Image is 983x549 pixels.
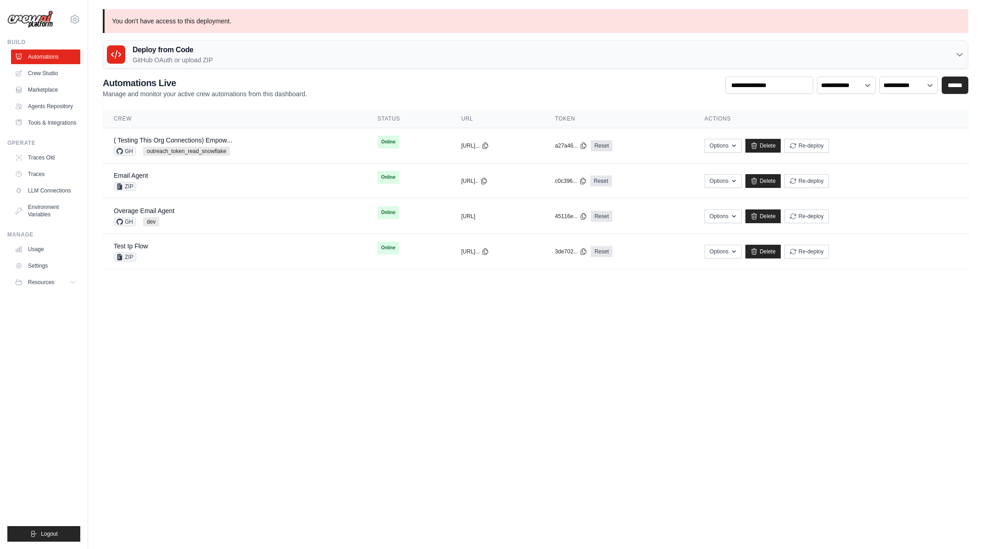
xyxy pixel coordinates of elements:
[378,171,399,184] span: Online
[555,142,587,149] button: a27a46...
[7,38,80,46] div: Build
[11,242,80,257] a: Usage
[367,110,450,128] th: Status
[11,49,80,64] a: Automations
[7,11,53,28] img: Logo
[41,530,58,538] span: Logout
[705,245,742,258] button: Options
[555,213,587,220] button: 45116e...
[143,217,159,226] span: dev
[378,206,399,219] span: Online
[784,139,829,153] button: Re-deploy
[114,182,136,191] span: ZIP
[114,217,136,226] span: GH
[114,137,232,144] a: ( Testing This Org Connections) Empow...
[784,245,829,258] button: Re-deploy
[555,177,587,185] button: c0c396...
[450,110,544,128] th: URL
[103,77,307,89] h2: Automations Live
[11,99,80,114] a: Agents Repository
[378,136,399,148] span: Online
[745,174,781,188] a: Delete
[11,66,80,81] a: Crew Studio
[114,253,136,262] span: ZIP
[591,211,612,222] a: Reset
[28,279,54,286] span: Resources
[103,89,307,99] p: Manage and monitor your active crew automations from this dashboard.
[591,246,612,257] a: Reset
[784,209,829,223] button: Re-deploy
[103,9,968,33] p: You don't have access to this deployment.
[103,110,367,128] th: Crew
[11,82,80,97] a: Marketplace
[11,150,80,165] a: Traces Old
[114,207,174,214] a: Overage Email Agent
[784,174,829,188] button: Re-deploy
[745,245,781,258] a: Delete
[133,55,213,65] p: GitHub OAuth or upload ZIP
[11,115,80,130] a: Tools & Integrations
[11,167,80,181] a: Traces
[11,200,80,222] a: Environment Variables
[114,147,136,156] span: GH
[7,139,80,147] div: Operate
[705,174,742,188] button: Options
[7,526,80,542] button: Logout
[555,248,587,255] button: 3de702...
[745,139,781,153] a: Delete
[590,176,612,187] a: Reset
[937,505,983,549] iframe: Chat Widget
[133,44,213,55] h3: Deploy from Code
[11,275,80,290] button: Resources
[378,242,399,254] span: Online
[544,110,694,128] th: Token
[591,140,612,151] a: Reset
[11,183,80,198] a: LLM Connections
[705,209,742,223] button: Options
[143,147,230,156] span: outreach_token_read_snowflake
[114,172,148,179] a: Email Agent
[11,258,80,273] a: Settings
[705,139,742,153] button: Options
[114,242,148,250] a: Test Ip Flow
[7,231,80,238] div: Manage
[694,110,968,128] th: Actions
[745,209,781,223] a: Delete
